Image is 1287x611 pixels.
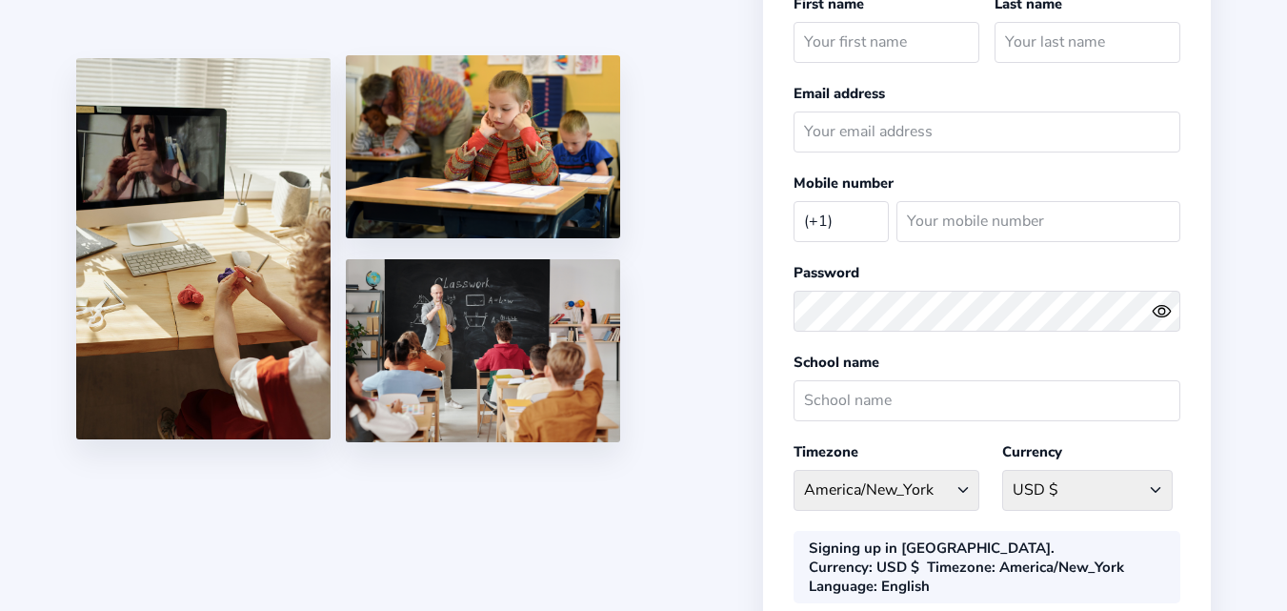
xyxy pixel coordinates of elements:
div: : America/New_York [927,558,1124,577]
img: 4.png [346,55,620,238]
ion-icon: eye outline [1152,301,1172,321]
input: Your mobile number [896,201,1180,242]
input: Your email address [794,112,1180,153]
img: 1.jpg [76,58,331,439]
b: Language [809,577,874,596]
div: : USD $ [809,558,919,577]
label: Mobile number [794,173,894,193]
div: Signing up in [GEOGRAPHIC_DATA]. [809,539,1055,558]
input: Your last name [995,22,1180,63]
label: Currency [1002,442,1062,461]
b: Timezone [927,558,992,577]
label: Email address [794,84,885,103]
input: Your first name [794,22,979,63]
label: School name [794,353,879,372]
label: Password [794,263,859,282]
button: eye outlineeye off outline [1152,301,1180,321]
div: : English [809,577,930,596]
input: School name [794,380,1180,421]
img: 5.png [346,259,620,442]
label: Timezone [794,442,858,461]
b: Currency [809,558,869,577]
